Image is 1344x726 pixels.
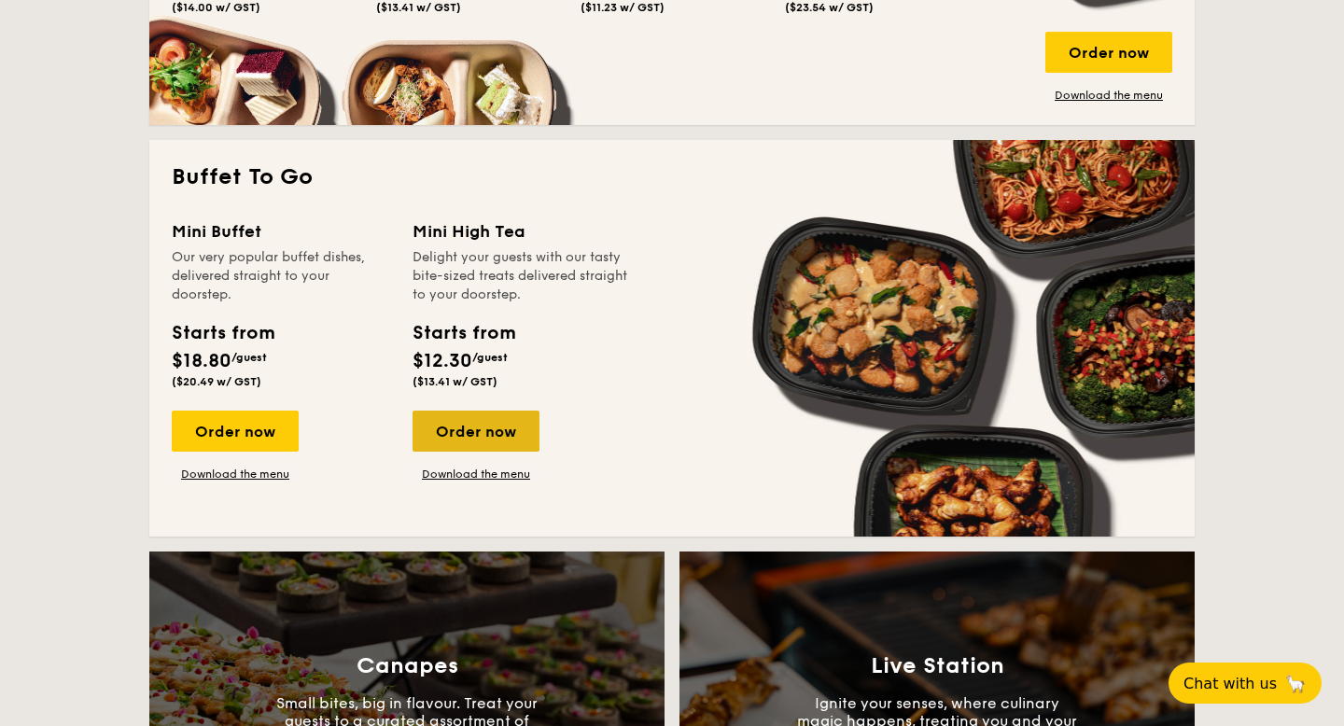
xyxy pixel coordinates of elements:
div: Delight your guests with our tasty bite-sized treats delivered straight to your doorstep. [413,248,631,304]
div: Order now [1045,32,1172,73]
a: Download the menu [172,467,299,482]
span: /guest [231,351,267,364]
h3: Live Station [871,653,1004,679]
span: ($13.41 w/ GST) [413,375,497,388]
span: 🦙 [1284,673,1307,694]
div: Order now [413,411,539,452]
div: Mini Buffet [172,218,390,244]
div: Our very popular buffet dishes, delivered straight to your doorstep. [172,248,390,304]
span: /guest [472,351,508,364]
div: Starts from [172,319,273,347]
div: Starts from [413,319,514,347]
a: Download the menu [1045,88,1172,103]
h3: Canapes [357,653,458,679]
div: Mini High Tea [413,218,631,244]
span: ($13.41 w/ GST) [376,1,461,14]
span: ($14.00 w/ GST) [172,1,260,14]
span: $18.80 [172,350,231,372]
span: $12.30 [413,350,472,372]
span: Chat with us [1183,675,1277,692]
span: ($23.54 w/ GST) [785,1,874,14]
span: ($20.49 w/ GST) [172,375,261,388]
a: Download the menu [413,467,539,482]
span: ($11.23 w/ GST) [581,1,665,14]
div: Order now [172,411,299,452]
button: Chat with us🦙 [1169,663,1322,704]
h2: Buffet To Go [172,162,1172,192]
